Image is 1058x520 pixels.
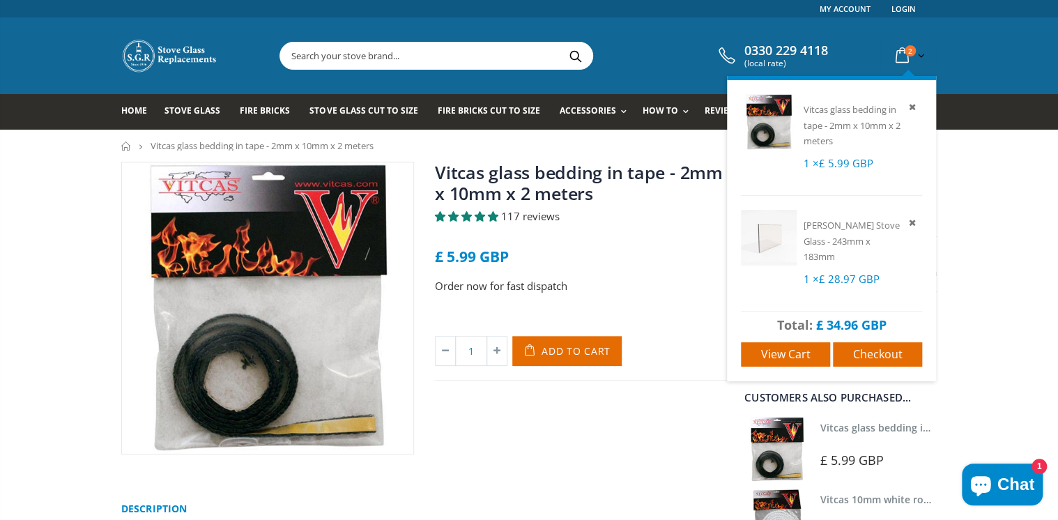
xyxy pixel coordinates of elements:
span: Checkout [853,346,903,362]
span: £ 5.99 GBP [820,452,884,468]
button: Search [560,43,591,69]
img: Stove Glass Replacement [121,38,219,73]
span: Vitcas glass bedding in tape - 2mm x 10mm x 2 meters [151,139,374,152]
span: Home [121,105,147,116]
a: Vitcas glass bedding in tape - 2mm x 10mm x 2 meters [804,103,900,147]
span: £ 5.99 GBP [435,247,509,266]
span: £ 28.97 GBP [819,272,880,286]
a: Stove Glass Cut To Size [309,94,428,130]
span: Fire Bricks Cut To Size [438,105,540,116]
span: Total: [777,316,813,333]
span: Stove Glass [164,105,220,116]
p: Order now for fast dispatch [435,278,728,294]
span: 0330 229 4118 [744,43,828,59]
span: £ 34.96 GBP [816,316,887,333]
a: Home [121,142,132,151]
inbox-online-store-chat: Shopify online store chat [958,464,1047,509]
a: 0330 229 4118 (local rate) [715,43,828,68]
a: Home [121,94,158,130]
span: How To [643,105,678,116]
a: Fire Bricks Cut To Size [438,94,551,130]
a: Vitcas glass bedding in tape - 2mm x 10mm x 2 meters [435,160,723,205]
a: Stove Glass [164,94,231,130]
span: £ 5.99 GBP [819,156,873,170]
input: Search your stove brand... [280,43,749,69]
a: [PERSON_NAME] Stove Glass - 243mm x 183mm [804,219,900,263]
img: Clarke Buckingham Stove Glass - 243mm x 183mm [741,210,797,266]
span: 117 reviews [501,209,560,223]
img: Vitcas stove glass bedding in tape [744,417,809,482]
span: 2 [905,45,916,56]
a: Checkout [833,342,922,367]
span: Accessories [560,105,616,116]
span: View cart [761,346,811,362]
button: Add to Cart [512,336,622,366]
a: Reviews [705,94,752,130]
img: vitcas-stove-tape-self-adhesive-black_800x_crop_center.jpg [122,162,413,454]
span: Stove Glass Cut To Size [309,105,417,116]
span: 4.85 stars [435,209,501,223]
div: Customers also purchased... [744,392,937,403]
a: How To [643,94,696,130]
a: Accessories [560,94,634,130]
a: Remove item [906,99,922,115]
a: 2 [890,42,928,69]
span: 1 × [804,156,873,170]
a: Fire Bricks [240,94,300,130]
span: Fire Bricks [240,105,290,116]
span: 1 × [804,272,880,286]
span: Add to Cart [542,344,611,358]
a: Remove item [906,215,922,231]
a: View cart [741,342,830,367]
img: Vitcas glass bedding in tape - 2mm x 10mm x 2 meters [741,94,797,150]
span: Reviews [705,105,742,116]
